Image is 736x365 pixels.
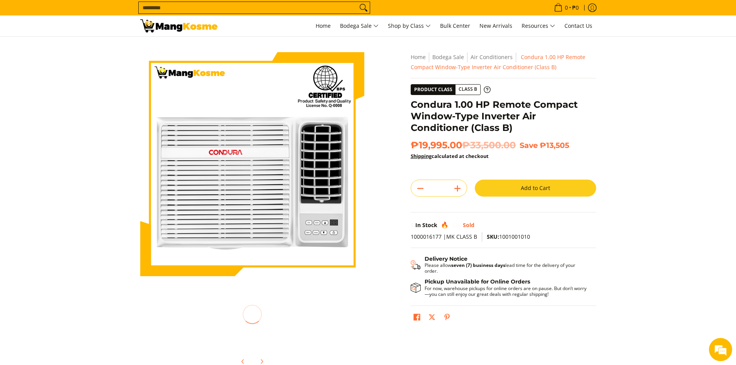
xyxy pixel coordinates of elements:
img: Condura Compact Inverter Aircon 1 HP - Class B l Mang Kosme [140,19,218,32]
a: Product Class Class B [411,84,491,95]
img: Condura 1.00 HP Remote Compact Window-Type Inverter Air Conditioner (Class B) [140,52,364,276]
span: 0 [564,5,569,10]
span: ₱19,995.00 [411,139,516,151]
span: Condura 1.00 HP Remote Compact Window-Type Inverter Air Conditioner (Class B) [411,53,585,71]
a: Contact Us [561,15,596,36]
button: Search [357,2,370,14]
span: Product Class [411,85,456,95]
a: New Arrivals [476,15,516,36]
a: Resources [518,15,559,36]
span: Bulk Center [440,22,470,29]
button: Add to Cart [475,180,596,197]
span: ₱13,505 [540,141,569,150]
span: Resources [522,21,555,31]
span: Bodega Sale [340,21,379,31]
a: Shipping [411,153,432,160]
strong: calculated at checkout [411,153,489,160]
a: Post on X [427,312,437,325]
a: Share on Facebook [411,312,422,325]
img: Condura 1.00 HP Remote Compact Window-Type Inverter Air Conditioner (Class B)-4 [314,289,364,340]
span: Sold [463,221,474,229]
p: Please allow lead time for the delivery of your order. [425,262,588,274]
span: Home [316,22,331,29]
span: Shop by Class [388,21,431,31]
strong: seven (7) business days [451,262,505,268]
span: New Arrivals [479,22,512,29]
a: Home [312,15,335,36]
span: Class B [456,85,480,94]
a: Home [411,53,426,61]
a: Pin on Pinterest [442,312,452,325]
button: Subtract [411,182,430,195]
button: Shipping & Delivery [411,256,588,274]
span: ₱0 [571,5,580,10]
h1: Condura 1.00 HP Remote Compact Window-Type Inverter Air Conditioner (Class B) [411,99,596,134]
span: • [552,3,581,12]
del: ₱33,500.00 [462,139,516,151]
a: Air Conditioners [471,53,513,61]
a: Bodega Sale [336,15,382,36]
img: Condura 1.00 HP Remote Compact Window-Type Inverter Air Conditioner (Class B)-2 [198,290,248,339]
img: Condura 1.00 HP Remote Compact Window-Type Inverter Air Conditioner (Class B)-1 [140,289,190,340]
strong: Pickup Unavailable for Online Orders [425,278,530,285]
span: Contact Us [564,22,592,29]
p: For now, warehouse pickups for online orders are on pause. But don’t worry—you can still enjoy ou... [425,285,588,297]
span: 1001001010 [487,233,530,240]
nav: Breadcrumbs [411,52,596,72]
span: Save [520,141,538,150]
img: Condura 1.00 HP Remote Compact Window-Type Inverter Air Conditioner (Class B)-3 [256,289,306,340]
button: Add [448,182,467,195]
span: 336 [452,221,461,229]
a: Shop by Class [384,15,435,36]
a: Bulk Center [436,15,474,36]
strong: Delivery Notice [425,255,467,262]
span: 1000016177 |MK CLASS B [411,233,477,240]
nav: Main Menu [225,15,596,36]
span: 5 [411,221,414,229]
a: Bodega Sale [432,53,464,61]
span: SKU: [487,233,499,240]
span: In Stock [415,221,437,229]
